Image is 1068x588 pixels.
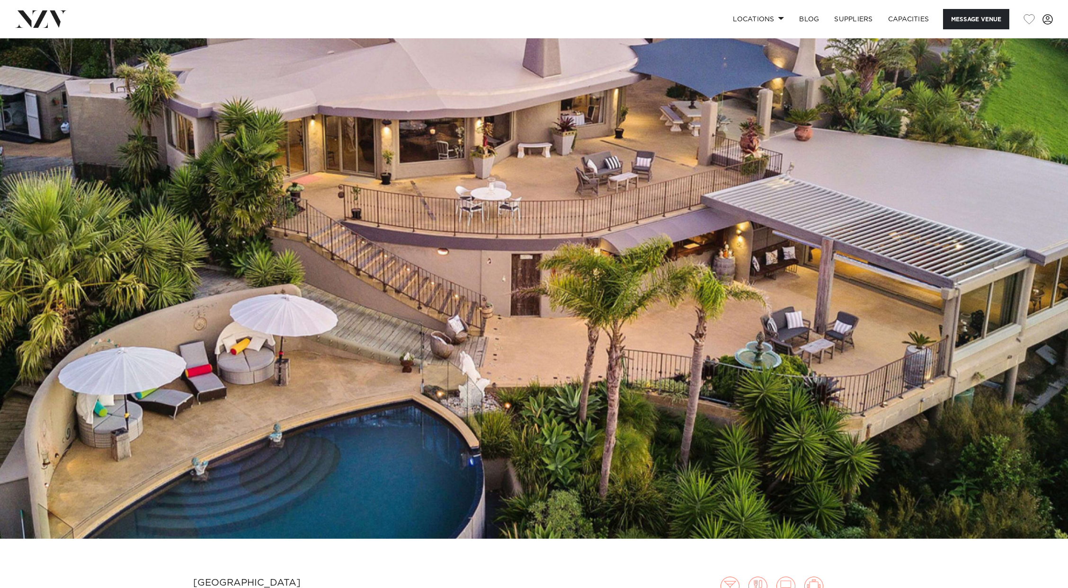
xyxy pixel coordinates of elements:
[15,10,67,27] img: nzv-logo.png
[943,9,1009,29] button: Message Venue
[193,578,301,588] small: [GEOGRAPHIC_DATA]
[881,9,937,29] a: Capacities
[827,9,880,29] a: SUPPLIERS
[725,9,792,29] a: Locations
[792,9,827,29] a: BLOG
